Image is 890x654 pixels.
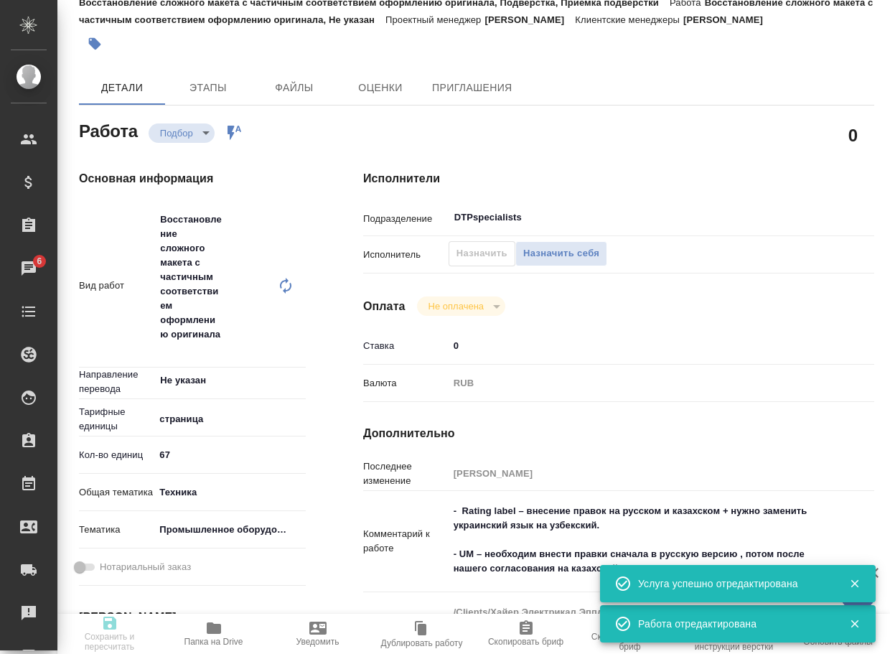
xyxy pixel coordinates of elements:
[381,638,463,648] span: Дублировать работу
[174,79,243,97] span: Этапы
[840,577,869,590] button: Закрыть
[848,123,858,147] h2: 0
[66,632,153,652] span: Сохранить и пересчитать
[79,279,154,293] p: Вид работ
[4,251,54,286] a: 6
[154,518,306,542] div: Промышленное оборудование
[586,632,673,652] span: Скопировать мини-бриф
[385,14,484,25] p: Проектный менеджер
[296,637,339,647] span: Уведомить
[363,459,449,488] p: Последнее изменение
[149,123,215,143] div: Подбор
[88,79,156,97] span: Детали
[266,614,370,654] button: Уведомить
[156,127,197,139] button: Подбор
[363,248,449,262] p: Исполнитель
[575,14,683,25] p: Клиентские менеджеры
[363,339,449,353] p: Ставка
[449,335,832,356] input: ✎ Введи что-нибудь
[28,254,50,268] span: 6
[474,614,578,654] button: Скопировать бриф
[417,296,505,316] div: Подбор
[449,499,832,581] textarea: - Rating label – внесение правок на русском и казахском + нужно заменить украинский язык на узбек...
[432,79,512,97] span: Приглашения
[79,523,154,537] p: Тематика
[184,637,243,647] span: Папка на Drive
[578,614,682,654] button: Скопировать мини-бриф
[161,614,266,654] button: Папка на Drive
[638,617,828,631] div: Работа отредактирована
[346,79,415,97] span: Оценки
[449,600,832,639] textarea: /Clients/Хайер Электрикал Эпплаенсиз Рус/Orders/S_Haier-823/DTP/S_Haier-823-WK-006
[79,170,306,187] h4: Основная информация
[363,170,874,187] h4: Исполнители
[260,79,329,97] span: Файлы
[57,614,161,654] button: Сохранить и пересчитать
[363,212,449,226] p: Подразделение
[638,576,828,591] div: Услуга успешно отредактирована
[298,379,301,382] button: Open
[154,407,306,431] div: страница
[370,614,474,654] button: Дублировать работу
[824,216,827,219] button: Open
[523,246,599,262] span: Назначить себя
[840,617,869,630] button: Закрыть
[488,637,563,647] span: Скопировать бриф
[363,527,449,556] p: Комментарий к работе
[79,609,306,626] h4: [PERSON_NAME]
[515,241,607,266] button: Назначить себя
[79,485,154,500] p: Общая тематика
[449,371,832,396] div: RUB
[79,368,154,396] p: Направление перевода
[683,14,774,25] p: [PERSON_NAME]
[363,425,874,442] h4: Дополнительно
[79,117,138,143] h2: Работа
[79,28,111,60] button: Добавить тэг
[424,300,488,312] button: Не оплачена
[100,560,191,574] span: Нотариальный заказ
[79,448,154,462] p: Кол-во единиц
[79,405,154,434] p: Тарифные единицы
[449,463,832,484] input: Пустое поле
[484,14,575,25] p: [PERSON_NAME]
[363,298,406,315] h4: Оплата
[154,444,306,465] input: ✎ Введи что-нибудь
[154,480,306,505] div: Техника
[363,376,449,391] p: Валюта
